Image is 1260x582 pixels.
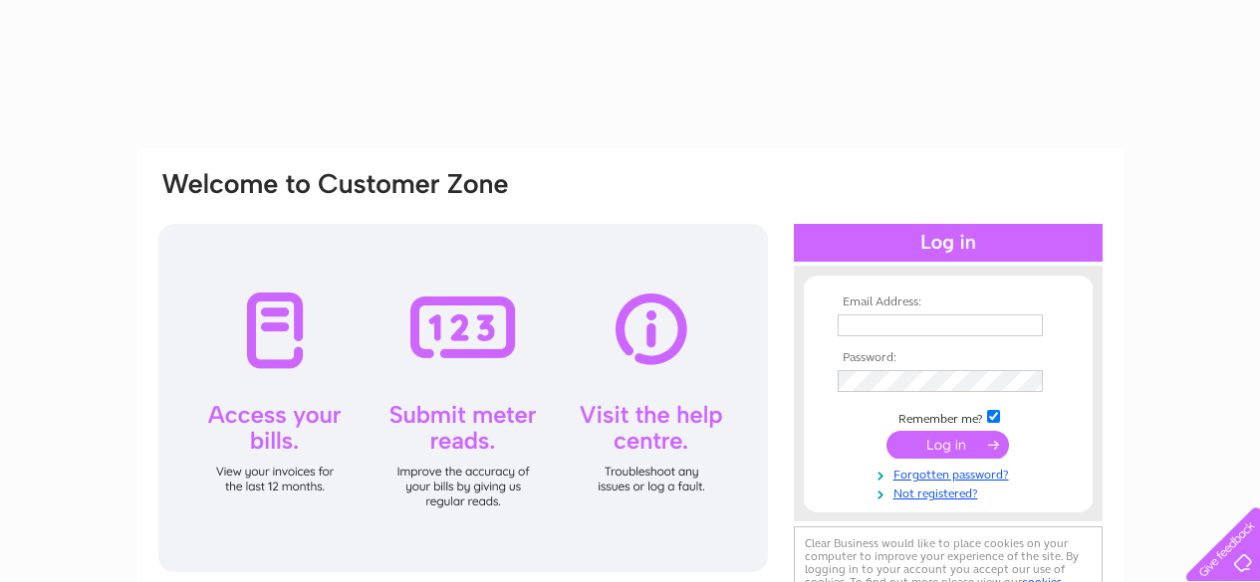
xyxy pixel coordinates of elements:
td: Remember me? [833,407,1064,427]
th: Password: [833,351,1064,365]
th: Email Address: [833,295,1064,309]
a: Forgotten password? [838,464,1064,483]
a: Not registered? [838,483,1064,501]
input: Submit [886,431,1009,459]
